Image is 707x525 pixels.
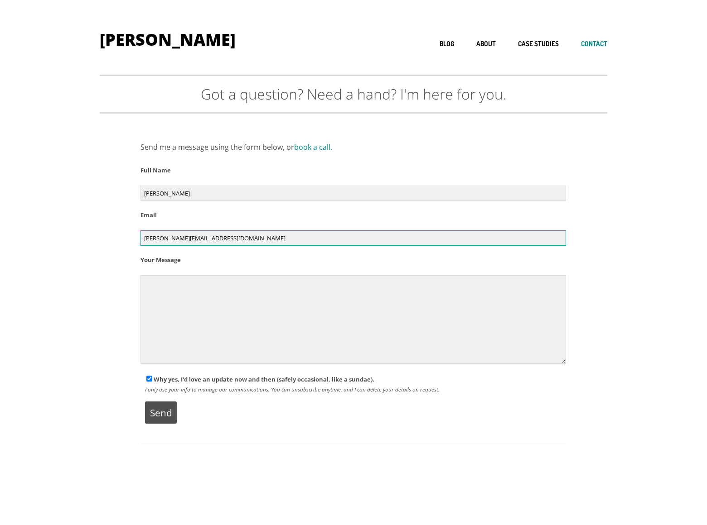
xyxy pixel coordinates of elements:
[294,142,330,152] a: book a call
[140,141,566,154] p: Send me a message using the form below, or .
[100,85,607,103] p: Got a question? Need a hand? I'm here for you.
[140,165,566,176] p: Full Name
[140,210,566,220] p: Email
[518,40,559,48] a: Case studies
[476,40,496,48] a: About
[145,386,440,393] i: I only use your info to manage our communications. You can unsubscribe anytime, and I can delete ...
[100,32,236,48] h1: [PERSON_NAME]
[145,401,177,424] input: Send
[152,375,374,383] span: Why yes, I'd love an update now and then (safely occasional, like a sundae).
[140,255,566,265] p: Your Message
[440,40,454,48] a: Blog
[140,165,566,424] form: Contact form
[581,40,607,48] a: Contact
